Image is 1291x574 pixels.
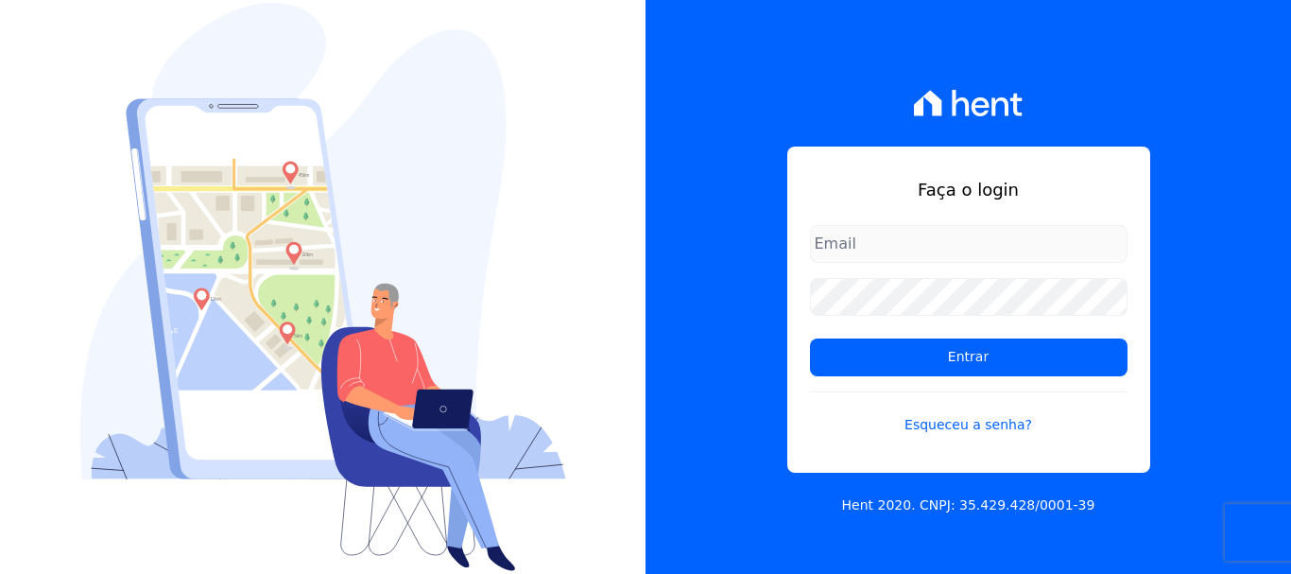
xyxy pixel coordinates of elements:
[842,496,1095,515] p: Hent 2020. CNPJ: 35.429.428/0001-39
[810,225,1127,263] input: Email
[810,391,1127,435] a: Esqueceu a senha?
[80,3,566,571] img: Login
[810,177,1127,202] h1: Faça o login
[810,339,1127,376] input: Entrar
